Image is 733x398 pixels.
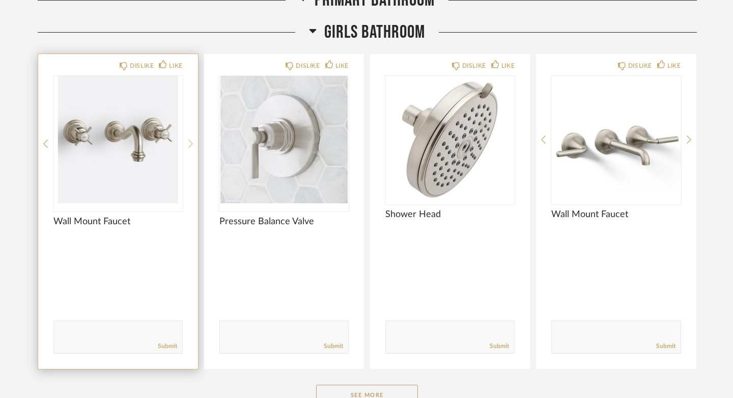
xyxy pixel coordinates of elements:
[130,61,154,71] div: DISLIKE
[53,216,183,227] span: Wall Mount Faucet
[385,76,515,203] img: undefined
[219,76,349,203] img: undefined
[385,209,515,220] span: Shower Head
[501,61,515,71] div: LIKE
[551,76,681,203] img: undefined
[551,209,681,220] span: Wall Mount Faucet
[53,76,183,203] img: undefined
[656,342,675,351] a: Submit
[628,61,652,71] div: DISLIKE
[335,61,349,71] div: LIKE
[158,342,177,351] a: Submit
[667,61,681,71] div: LIKE
[324,342,343,351] a: Submit
[53,76,183,203] div: 0
[296,61,320,71] div: DISLIKE
[219,216,349,227] span: Pressure Balance Valve
[169,61,182,71] div: LIKE
[219,76,349,203] div: 0
[324,21,425,43] span: Girls Bathroom
[490,342,509,351] a: Submit
[462,61,486,71] div: DISLIKE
